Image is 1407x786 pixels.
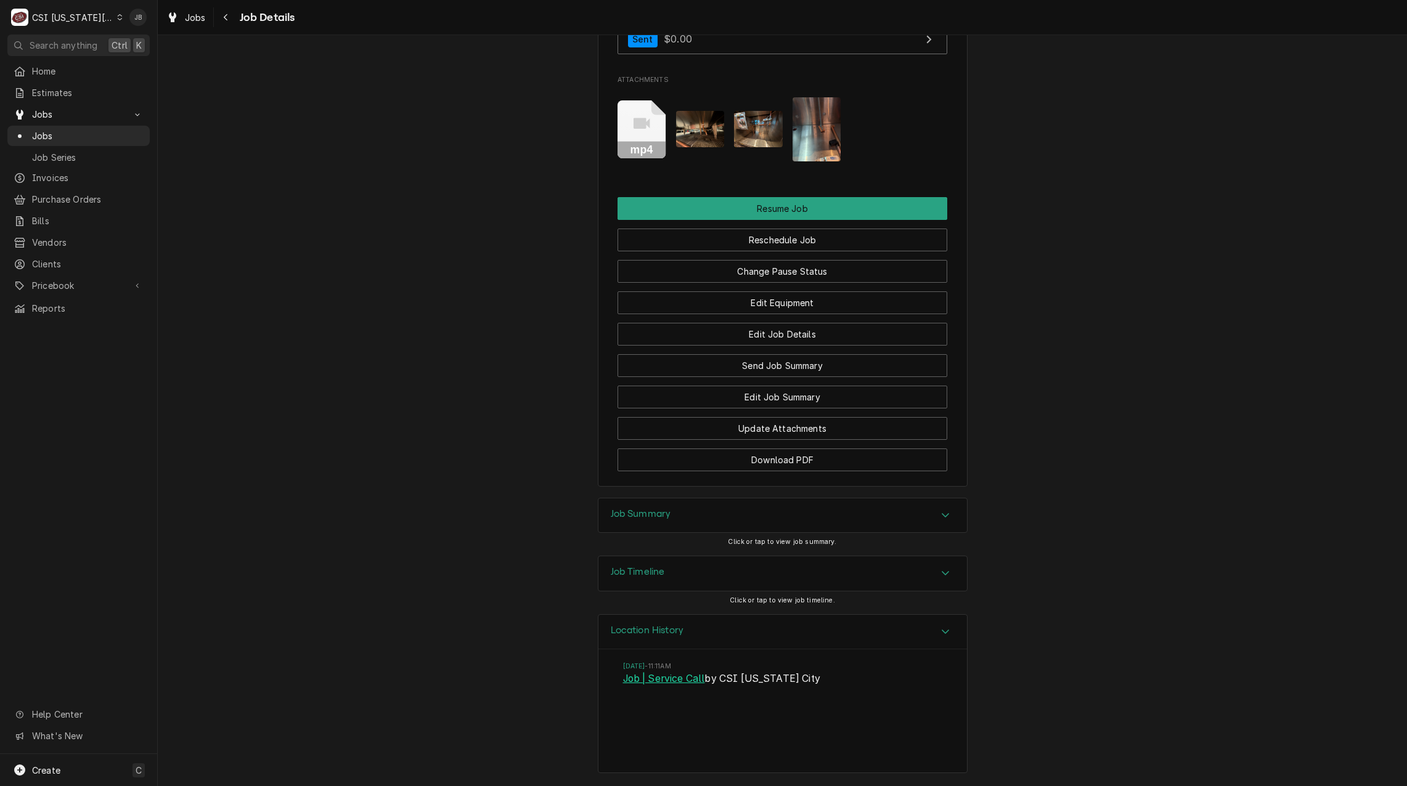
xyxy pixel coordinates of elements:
div: Job Summary [598,498,968,533]
div: Button Group [618,197,947,471]
span: Vendors [32,236,144,249]
h3: Job Timeline [611,566,665,578]
a: Go to What's New [7,726,150,746]
div: Button Group Row [618,346,947,377]
div: Button Group Row [618,408,947,440]
a: Go to Help Center [7,704,150,724]
img: Qg7uBlXR7a2CTlJE5KU0 [793,97,841,162]
span: $0.00 [664,33,692,45]
div: Accordion Header [598,498,967,533]
button: Send Job Summary [618,354,947,377]
span: Estimates [32,86,144,99]
a: Home [7,61,150,81]
span: Home [32,65,144,78]
button: Accordion Details Expand Trigger [598,615,967,650]
a: Reports [7,298,150,318]
span: Help Center [32,708,142,721]
em: [DATE] [623,662,645,670]
button: Resume Job [618,197,947,220]
a: Go to Jobs [7,104,150,124]
div: CSI Kansas City's Avatar [11,9,28,26]
span: K [136,39,142,52]
div: Joshua Bennett's Avatar [129,9,147,26]
a: Purchase Orders [7,189,150,209]
div: Button Group Row [618,197,947,220]
div: Button Group Row [618,377,947,408]
a: Clients [7,254,150,274]
span: Attachments [618,75,947,85]
span: Purchase Orders [32,193,144,206]
div: Accordion Header [598,615,967,650]
div: Button Group Row [618,283,947,314]
a: Job | Service Call [623,671,705,686]
div: C [11,9,28,26]
div: Location History [598,614,968,774]
h3: Location History [611,625,684,636]
div: Attachments [618,75,947,171]
span: Invoices [32,171,144,184]
img: O5kkqHSmyJpdUZnZgjA5 [676,111,725,147]
button: Edit Job Summary [618,386,947,408]
a: View Purchase Order [618,24,947,54]
button: Update Attachments [618,417,947,440]
span: Timestamp [623,662,942,671]
span: Jobs [32,129,144,142]
button: mp4 [618,97,666,162]
a: Vendors [7,232,150,253]
span: Ctrl [112,39,128,52]
button: Reschedule Job [618,229,947,251]
img: v9NML5t6Ra6EKVCNQoJ0 [734,111,783,147]
h3: Job Summary [611,508,671,520]
span: What's New [32,729,142,742]
button: Accordion Details Expand Trigger [598,498,967,533]
span: Attachments [618,87,947,171]
div: Accordion Body [598,649,967,772]
a: Job Series [7,147,150,168]
span: Create [32,765,60,776]
span: Click or tap to view job timeline. [730,596,834,604]
span: Pricebook [32,279,125,292]
div: Button Group Row [618,251,947,283]
span: Job Details [236,9,295,26]
div: Button Group Row [618,440,947,471]
button: Download PDF [618,448,947,471]
div: JB [129,9,147,26]
div: Button Group Row [618,314,947,346]
div: Job Timeline [598,556,968,591]
span: Jobs [185,11,206,24]
button: Accordion Details Expand Trigger [598,556,967,591]
button: Edit Job Details [618,323,947,346]
span: Clients [32,257,144,270]
a: Jobs [161,7,211,28]
a: Go to Pricebook [7,275,150,296]
div: Sent [628,31,658,47]
a: Estimates [7,83,150,103]
span: Event String [623,671,942,689]
span: Jobs [32,108,125,121]
button: Search anythingCtrlK [7,34,150,56]
button: Navigate back [216,7,236,27]
button: Change Pause Status [618,260,947,283]
div: Button Group Row [618,220,947,251]
span: Job Series [32,151,144,164]
span: C [136,764,142,777]
span: Click or tap to view job summary. [728,538,836,546]
span: Reports [32,302,144,315]
a: Invoices [7,168,150,188]
a: Bills [7,211,150,231]
li: Event [623,662,942,703]
span: Search anything [30,39,97,52]
div: CSI [US_STATE][GEOGRAPHIC_DATA] [32,11,113,24]
a: Jobs [7,126,150,146]
div: Accordion Header [598,556,967,591]
span: Bills [32,214,144,227]
button: Edit Equipment [618,291,947,314]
